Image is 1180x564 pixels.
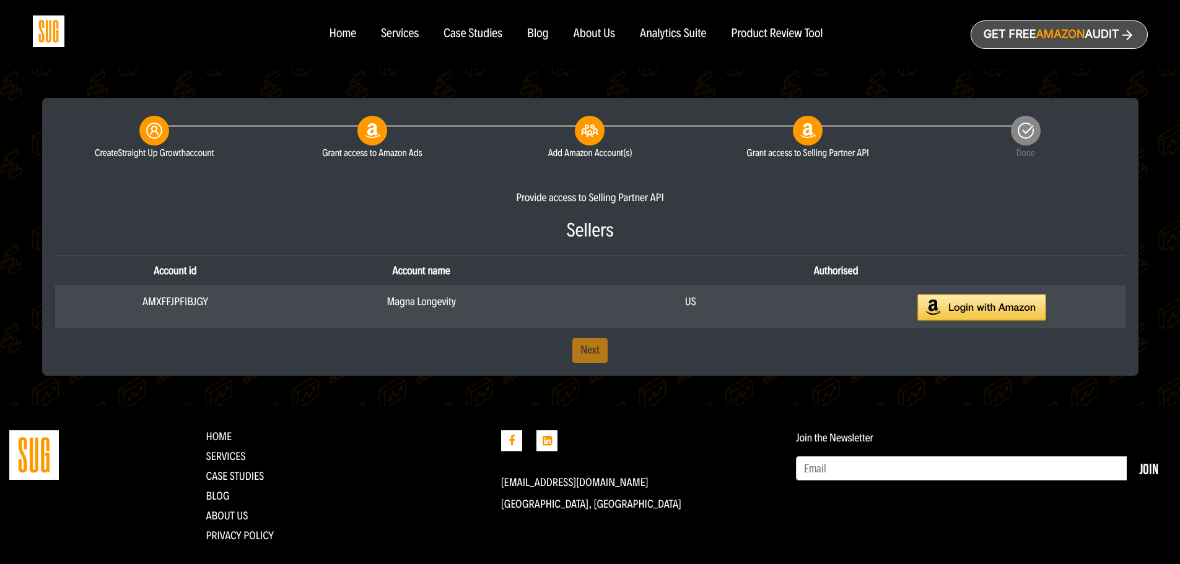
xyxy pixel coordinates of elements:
[545,294,836,321] div: US
[295,286,546,328] td: Magna Longevity
[55,220,1125,241] h3: Sellers
[731,27,823,41] a: Product Review Tool
[55,256,296,287] th: Account id
[33,15,64,47] img: Sug
[55,190,1125,205] div: Provide access to Selling Partner API
[206,489,229,503] a: Blog
[118,147,186,158] span: Straight Up Growth
[206,509,248,523] a: About Us
[206,449,245,463] a: Services
[55,286,296,328] td: AMXFFJPFIBJGY
[796,432,873,444] label: Join the Newsletter
[527,27,549,41] a: Blog
[206,529,274,542] a: Privacy Policy
[9,430,59,480] img: Straight Up Growth
[547,256,1125,287] th: Authorised
[1036,28,1085,41] span: Amazon
[917,294,1046,321] img: Login with Amazon
[206,469,264,483] a: CASE STUDIES
[501,498,777,510] p: [GEOGRAPHIC_DATA], [GEOGRAPHIC_DATA]
[55,145,255,160] small: Create account
[708,145,907,160] small: Grant access to Selling Partner API
[796,456,1127,481] input: Email
[206,430,232,443] a: Home
[971,20,1148,49] a: Get freeAmazonAudit
[273,145,472,160] small: Grant access to Amazon Ads
[640,27,706,41] a: Analytics Suite
[295,256,546,287] th: Account name
[491,145,690,160] small: Add Amazon Account(s)
[329,27,356,41] a: Home
[574,27,616,41] a: About Us
[926,145,1125,160] small: Done
[501,475,649,489] a: [EMAIL_ADDRESS][DOMAIN_NAME]
[1127,456,1171,481] button: Join
[444,27,502,41] a: Case Studies
[381,27,419,41] a: Services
